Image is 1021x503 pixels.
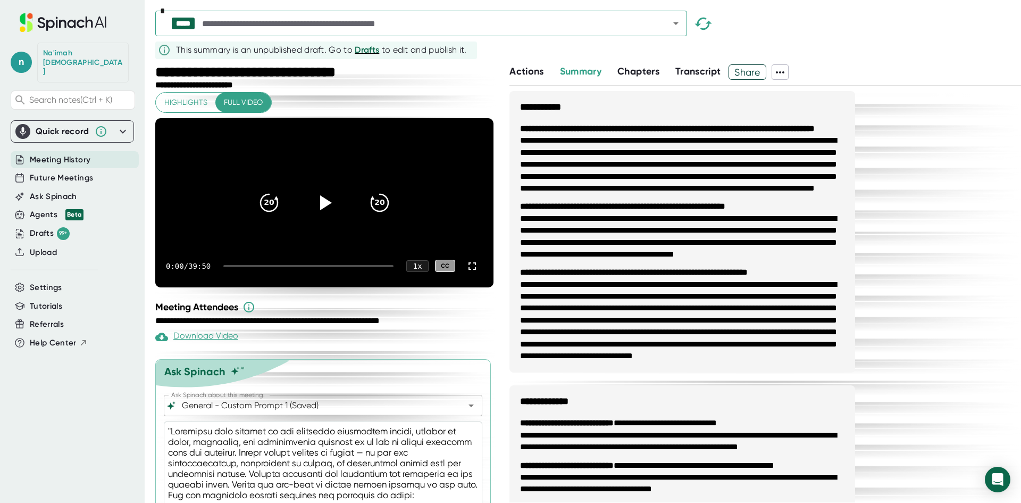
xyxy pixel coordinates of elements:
[36,126,89,137] div: Quick record
[675,65,721,77] span: Transcript
[164,96,207,109] span: Highlights
[57,227,70,240] div: 99+
[464,398,479,413] button: Open
[355,44,379,56] button: Drafts
[985,467,1010,492] div: Open Intercom Messenger
[176,44,467,56] div: This summary is an unpublished draft. Go to to edit and publish it.
[30,209,83,221] button: Agents Beta
[224,96,263,109] span: Full video
[30,227,70,240] button: Drafts 99+
[30,337,88,349] button: Help Center
[11,52,32,73] span: n
[155,301,496,314] div: Meeting Attendees
[729,64,766,80] button: Share
[355,45,379,55] span: Drafts
[164,365,225,378] div: Ask Spinach
[560,64,601,79] button: Summary
[617,65,659,77] span: Chapters
[180,398,448,413] input: What can we do to help?
[215,93,271,112] button: Full video
[155,331,238,343] div: Download Video
[729,63,766,81] span: Share
[30,246,57,259] button: Upload
[156,93,216,112] button: Highlights
[15,121,129,142] div: Quick record
[30,191,77,203] button: Ask Spinach
[668,16,683,31] button: Open
[43,48,123,77] div: Na'imah Muhammad
[30,227,70,240] div: Drafts
[509,64,543,79] button: Actions
[560,65,601,77] span: Summary
[30,154,90,166] button: Meeting History
[406,260,429,272] div: 1 x
[675,64,721,79] button: Transcript
[29,95,112,105] span: Search notes (Ctrl + K)
[30,300,62,312] button: Tutorials
[30,209,83,221] div: Agents
[30,318,64,331] button: Referrals
[30,282,62,294] button: Settings
[65,209,83,220] div: Beta
[435,260,455,272] div: CC
[30,337,77,349] span: Help Center
[509,65,543,77] span: Actions
[617,64,659,79] button: Chapters
[166,262,211,270] div: 0:00 / 39:50
[30,172,93,184] button: Future Meetings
